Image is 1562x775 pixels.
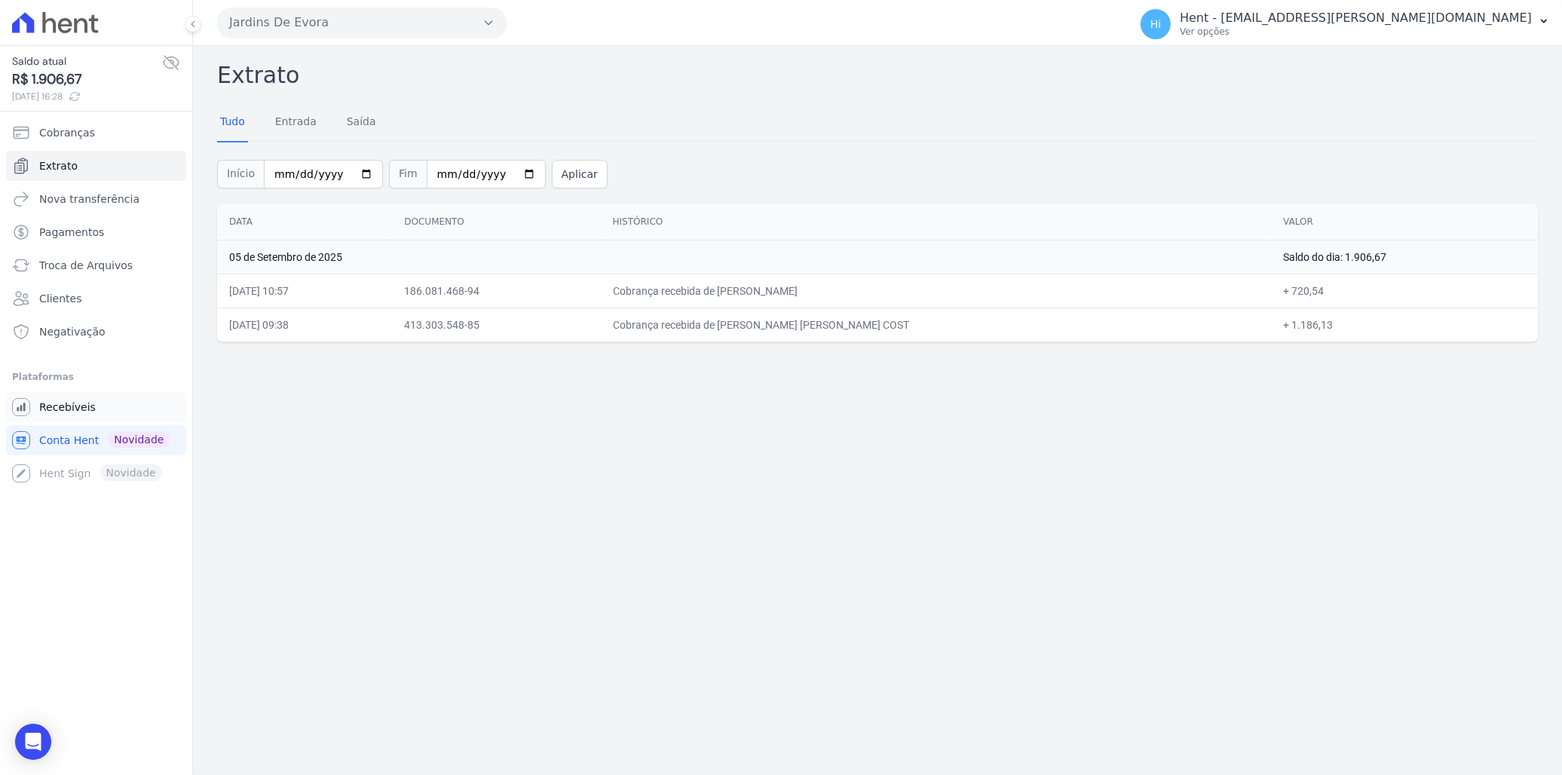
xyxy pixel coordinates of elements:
td: [DATE] 09:38 [217,308,392,342]
span: Fim [389,160,427,188]
td: Cobrança recebida de [PERSON_NAME] [PERSON_NAME] COST [601,308,1272,342]
p: Ver opções [1180,26,1532,38]
button: Hi Hent - [EMAIL_ADDRESS][PERSON_NAME][DOMAIN_NAME] Ver opções [1129,3,1562,45]
p: Hent - [EMAIL_ADDRESS][PERSON_NAME][DOMAIN_NAME] [1180,11,1532,26]
a: Saída [344,103,379,142]
span: Negativação [39,324,106,339]
th: Documento [392,204,600,240]
span: Recebíveis [39,400,96,415]
th: Valor [1271,204,1538,240]
td: Saldo do dia: 1.906,67 [1271,240,1538,274]
button: Jardins De Evora [217,8,507,38]
a: Entrada [272,103,320,142]
td: 05 de Setembro de 2025 [217,240,1271,274]
button: Aplicar [552,160,608,188]
a: Conta Hent Novidade [6,425,186,455]
a: Troca de Arquivos [6,250,186,280]
a: Cobranças [6,118,186,148]
a: Recebíveis [6,392,186,422]
span: Saldo atual [12,54,162,69]
span: Extrato [39,158,78,173]
span: Conta Hent [39,433,99,448]
a: Negativação [6,317,186,347]
td: + 1.186,13 [1271,308,1538,342]
span: R$ 1.906,67 [12,69,162,90]
a: Extrato [6,151,186,181]
nav: Sidebar [12,118,180,489]
span: Clientes [39,291,81,306]
h2: Extrato [217,58,1538,92]
div: Open Intercom Messenger [15,724,51,760]
td: 413.303.548-85 [392,308,600,342]
th: Histórico [601,204,1272,240]
td: + 720,54 [1271,274,1538,308]
td: [DATE] 10:57 [217,274,392,308]
span: Início [217,160,264,188]
th: Data [217,204,392,240]
span: Troca de Arquivos [39,258,133,273]
span: Cobranças [39,125,95,140]
a: Pagamentos [6,217,186,247]
a: Tudo [217,103,248,142]
a: Nova transferência [6,184,186,214]
span: Pagamentos [39,225,104,240]
span: Novidade [108,431,170,448]
td: Cobrança recebida de [PERSON_NAME] [601,274,1272,308]
span: Nova transferência [39,191,139,207]
span: Hi [1150,19,1161,29]
td: 186.081.468-94 [392,274,600,308]
span: [DATE] 16:28 [12,90,162,103]
a: Clientes [6,283,186,314]
div: Plataformas [12,368,180,386]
